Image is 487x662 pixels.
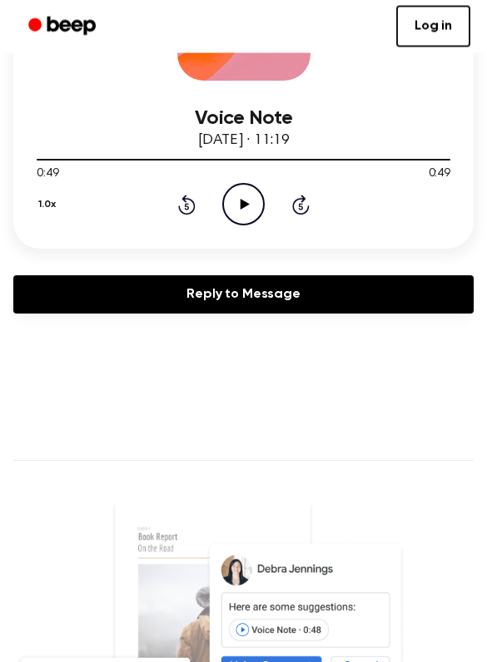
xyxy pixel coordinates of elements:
h3: Voice Note [37,108,450,131]
a: Beep [17,11,111,43]
button: 1.0x [37,191,62,220]
span: 0:49 [429,166,450,184]
span: [DATE] · 11:19 [198,134,290,149]
a: Reply to Message [13,276,474,314]
a: Log in [396,6,470,47]
span: 0:49 [37,166,58,184]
